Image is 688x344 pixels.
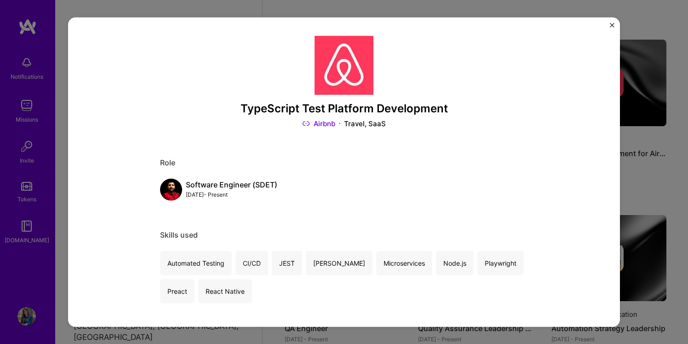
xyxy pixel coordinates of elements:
div: Skills used [160,230,528,240]
div: [PERSON_NAME] [306,251,373,275]
div: Role [160,158,528,168]
button: Close [610,23,614,32]
div: Microservices [376,251,432,275]
div: Preact [160,279,195,303]
div: CI/CD [235,251,268,275]
div: Node.js [436,251,474,275]
div: [DATE] - Present [186,190,277,199]
img: Company logo [315,35,373,94]
div: Playwright [477,251,524,275]
div: JEST [272,251,302,275]
img: Dot [339,119,340,128]
h3: TypeScript Test Platform Development [160,102,528,115]
img: Link [302,119,310,128]
div: Travel, SaaS [344,119,386,128]
div: React Native [198,279,252,303]
div: Automated Testing [160,251,232,275]
a: Airbnb [302,119,335,128]
div: Software Engineer (SDET) [186,180,277,190]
